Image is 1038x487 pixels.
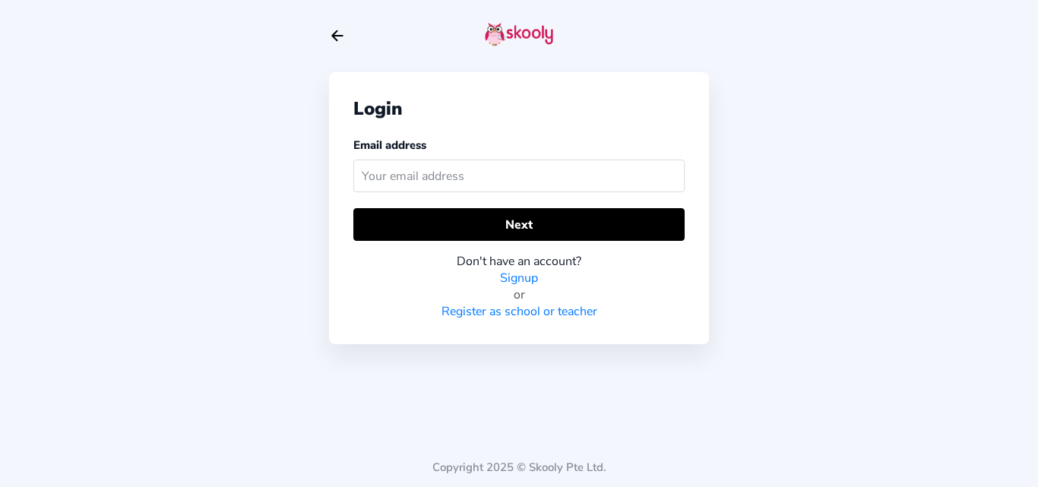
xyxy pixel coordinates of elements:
[353,138,426,153] label: Email address
[353,160,685,192] input: Your email address
[441,303,597,320] a: Register as school or teacher
[353,96,685,121] div: Login
[353,208,685,241] button: Next
[485,22,553,46] img: skooly-logo.png
[353,253,685,270] div: Don't have an account?
[500,270,538,286] a: Signup
[329,27,346,44] button: arrow back outline
[353,286,685,303] div: or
